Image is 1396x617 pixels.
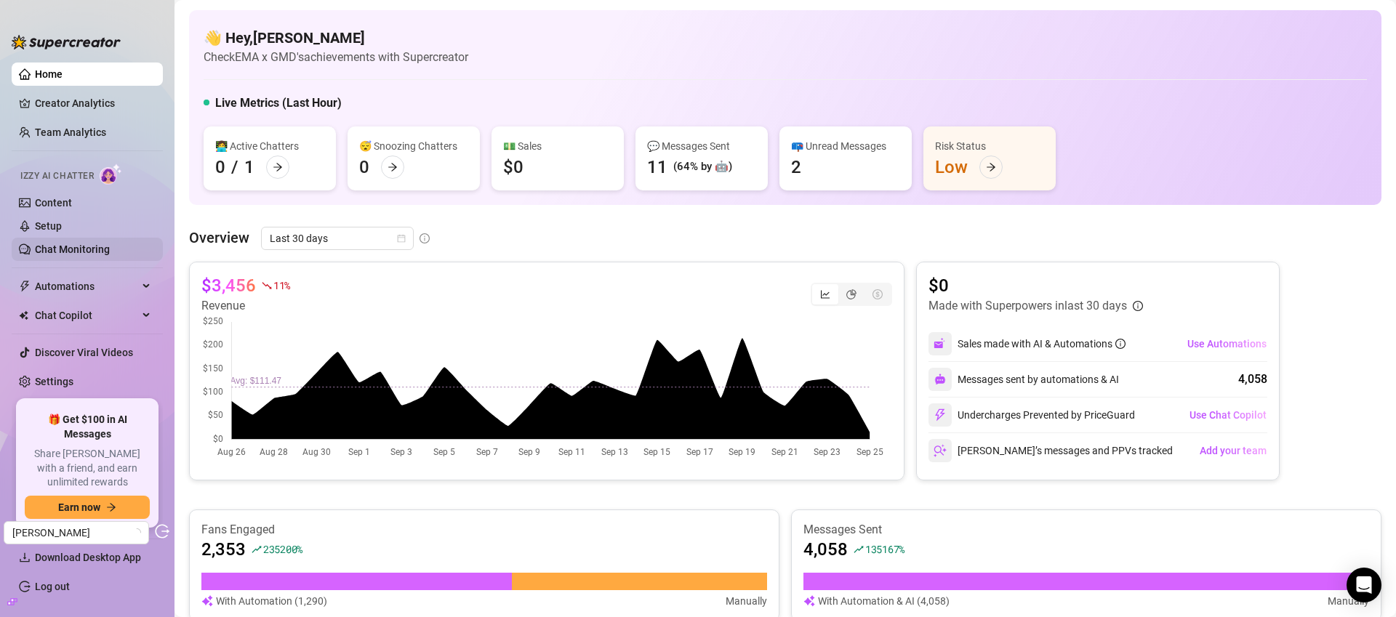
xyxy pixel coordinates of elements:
[811,283,892,306] div: segmented control
[244,156,254,179] div: 1
[7,597,17,607] span: build
[155,524,169,539] span: logout
[273,278,290,292] span: 11 %
[388,162,398,172] span: arrow-right
[1115,339,1126,349] span: info-circle
[20,169,94,183] span: Izzy AI Chatter
[132,528,141,537] span: loading
[803,538,848,561] article: 4,058
[818,593,950,609] article: With Automation & AI (4,058)
[215,94,342,112] h5: Live Metrics (Last Hour)
[934,337,947,350] img: svg%3e
[928,439,1173,462] div: [PERSON_NAME]’s messages and PPVs tracked
[1187,332,1267,355] button: Use Automations
[420,233,430,243] span: info-circle
[1347,568,1381,602] div: Open Intercom Messenger
[803,522,1369,538] article: Messages Sent
[12,522,140,544] span: David Marmon
[106,502,116,512] span: arrow-right
[35,243,110,255] a: Chat Monitoring
[19,281,31,292] span: thunderbolt
[1190,409,1267,421] span: Use Chat Copilot
[846,289,857,299] span: pie-chart
[928,297,1127,315] article: Made with Superpowers in last 30 days
[35,304,138,327] span: Chat Copilot
[263,542,302,556] span: 235200 %
[204,28,468,48] h4: 👋 Hey, [PERSON_NAME]
[503,156,523,179] div: $0
[201,522,767,538] article: Fans Engaged
[262,281,272,291] span: fall
[1328,593,1369,609] article: Manually
[58,501,100,513] span: Earn now
[270,227,405,249] span: Last 30 days
[1199,439,1267,462] button: Add your team
[934,408,947,422] img: svg%3e
[928,403,1135,427] div: Undercharges Prevented by PriceGuard
[35,347,133,358] a: Discover Viral Videos
[189,227,249,249] article: Overview
[273,162,283,172] span: arrow-right
[397,234,406,243] span: calendar
[12,35,121,49] img: logo-BBDzfeDw.svg
[872,289,883,299] span: dollar-circle
[19,552,31,563] span: download
[35,68,63,80] a: Home
[215,156,225,179] div: 0
[791,156,801,179] div: 2
[791,138,900,154] div: 📪 Unread Messages
[647,138,756,154] div: 💬 Messages Sent
[201,593,213,609] img: svg%3e
[359,138,468,154] div: 😴 Snoozing Chatters
[35,376,73,387] a: Settings
[35,92,151,115] a: Creator Analytics
[820,289,830,299] span: line-chart
[100,164,122,185] img: AI Chatter
[1238,371,1267,388] div: 4,058
[958,336,1126,352] div: Sales made with AI & Automations
[201,274,256,297] article: $3,456
[673,158,732,176] div: (64% by 🤖)
[25,447,150,490] span: Share [PERSON_NAME] with a friend, and earn unlimited rewards
[803,593,815,609] img: svg%3e
[252,544,262,555] span: rise
[35,220,62,232] a: Setup
[503,138,612,154] div: 💵 Sales
[35,126,106,138] a: Team Analytics
[934,444,947,457] img: svg%3e
[865,542,904,556] span: 135167 %
[25,496,150,519] button: Earn nowarrow-right
[928,368,1119,391] div: Messages sent by automations & AI
[726,593,767,609] article: Manually
[928,274,1143,297] article: $0
[1187,338,1267,350] span: Use Automations
[1200,445,1267,456] span: Add your team
[201,538,246,561] article: 2,353
[935,138,1044,154] div: Risk Status
[647,156,667,179] div: 11
[215,138,324,154] div: 👩‍💻 Active Chatters
[35,581,70,592] a: Log out
[201,297,290,315] article: Revenue
[204,48,468,66] article: Check EMA x GMD's achievements with Supercreator
[25,413,150,441] span: 🎁 Get $100 in AI Messages
[359,156,369,179] div: 0
[35,197,72,209] a: Content
[1189,403,1267,427] button: Use Chat Copilot
[35,552,141,563] span: Download Desktop App
[986,162,996,172] span: arrow-right
[35,275,138,298] span: Automations
[216,593,327,609] article: With Automation (1,290)
[854,544,864,555] span: rise
[19,310,28,320] img: Chat Copilot
[1133,301,1143,311] span: info-circle
[934,374,946,385] img: svg%3e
